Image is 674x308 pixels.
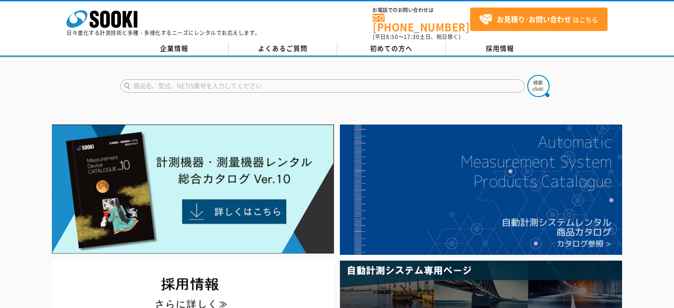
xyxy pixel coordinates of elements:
[404,33,420,41] span: 17:30
[229,42,337,55] a: よくあるご質問
[527,75,549,97] img: btn_search.png
[370,43,413,53] span: 初めての方へ
[120,79,525,93] input: 商品名、型式、NETIS番号を入力してください
[373,8,470,13] span: お電話でのお問い合わせは
[470,8,608,31] a: お見積り･お問い合わせはこちら
[373,33,460,41] span: (平日 ～ 土日、祝日除く)
[120,42,229,55] a: 企業情報
[373,14,470,32] a: [PHONE_NUMBER]
[446,42,554,55] a: 採用情報
[386,33,398,41] span: 8:50
[497,14,571,24] strong: お見積り･お問い合わせ
[52,125,334,254] img: Catalog Ver10
[340,125,622,255] img: 自動計測システムカタログ
[479,13,598,26] span: はこちら
[66,30,261,35] p: 日々進化する計測技術と多種・多様化するニーズにレンタルでお応えします。
[337,42,446,55] a: 初めての方へ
